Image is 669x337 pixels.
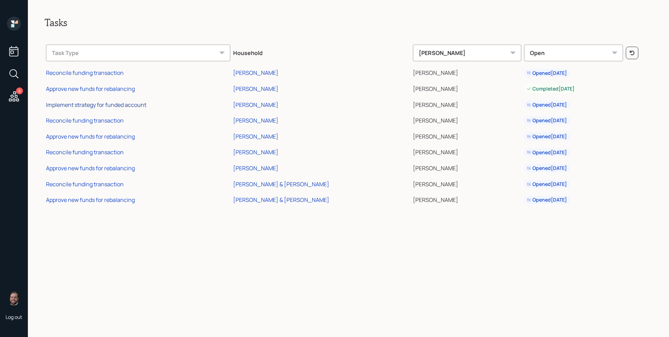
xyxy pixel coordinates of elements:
[233,101,278,109] div: [PERSON_NAME]
[45,17,652,29] h2: Tasks
[233,117,278,124] div: [PERSON_NAME]
[413,45,521,61] div: [PERSON_NAME]
[46,148,124,156] div: Reconcile funding transaction
[46,85,135,93] div: Approve new funds for rebalancing
[46,69,124,77] div: Reconcile funding transaction
[527,181,567,188] div: Opened [DATE]
[46,117,124,124] div: Reconcile funding transaction
[233,69,278,77] div: [PERSON_NAME]
[232,40,411,64] th: Household
[46,196,135,204] div: Approve new funds for rebalancing
[6,314,22,320] div: Log out
[16,87,23,94] div: 6
[233,180,329,188] div: [PERSON_NAME] & [PERSON_NAME]
[412,64,523,80] td: [PERSON_NAME]
[412,143,523,159] td: [PERSON_NAME]
[46,45,230,61] div: Task Type
[412,127,523,143] td: [PERSON_NAME]
[527,196,567,203] div: Opened [DATE]
[233,148,278,156] div: [PERSON_NAME]
[412,111,523,127] td: [PERSON_NAME]
[524,45,623,61] div: Open
[527,85,575,92] div: Completed [DATE]
[46,164,135,172] div: Approve new funds for rebalancing
[46,133,135,140] div: Approve new funds for rebalancing
[46,180,124,188] div: Reconcile funding transaction
[412,96,523,112] td: [PERSON_NAME]
[233,85,278,93] div: [PERSON_NAME]
[7,291,21,305] img: james-distasi-headshot.png
[412,175,523,191] td: [PERSON_NAME]
[412,80,523,96] td: [PERSON_NAME]
[46,101,146,109] div: Implement strategy for funded account
[527,101,567,108] div: Opened [DATE]
[527,70,567,77] div: Opened [DATE]
[527,133,567,140] div: Opened [DATE]
[412,159,523,175] td: [PERSON_NAME]
[527,165,567,172] div: Opened [DATE]
[527,149,567,156] div: Opened [DATE]
[527,117,567,124] div: Opened [DATE]
[233,133,278,140] div: [PERSON_NAME]
[412,191,523,207] td: [PERSON_NAME]
[233,196,329,204] div: [PERSON_NAME] & [PERSON_NAME]
[233,164,278,172] div: [PERSON_NAME]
